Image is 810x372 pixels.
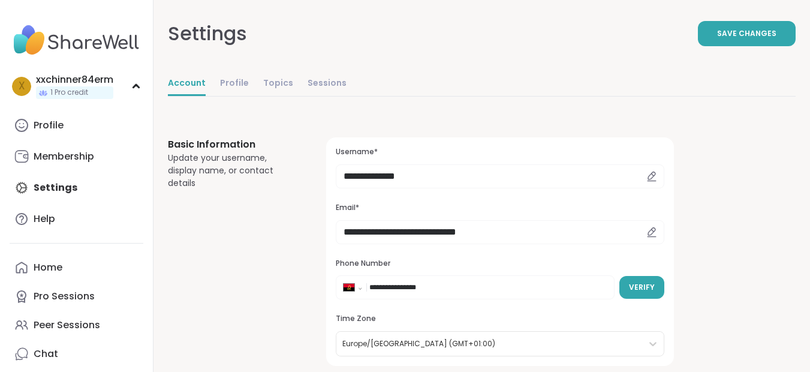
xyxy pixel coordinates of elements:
span: 1 Pro credit [50,88,88,98]
a: Home [10,253,143,282]
a: Membership [10,142,143,171]
h3: Time Zone [336,314,664,324]
button: Save Changes [698,21,796,46]
a: Sessions [308,72,347,96]
a: Help [10,205,143,233]
h3: Email* [336,203,664,213]
div: Update your username, display name, or contact details [168,152,297,190]
div: xxchinner84erm [36,73,113,86]
div: Profile [34,119,64,132]
div: Settings [168,19,247,48]
div: Peer Sessions [34,319,100,332]
div: Help [34,212,55,226]
h3: Username* [336,147,664,157]
div: Home [34,261,62,274]
h3: Phone Number [336,259,664,269]
span: x [19,79,25,94]
a: Topics [263,72,293,96]
span: Save Changes [717,28,776,39]
div: Membership [34,150,94,163]
a: Peer Sessions [10,311,143,340]
a: Chat [10,340,143,368]
a: Profile [10,111,143,140]
img: ShareWell Nav Logo [10,19,143,61]
button: Verify [619,276,664,299]
div: Pro Sessions [34,290,95,303]
div: Chat [34,347,58,361]
a: Pro Sessions [10,282,143,311]
h3: Basic Information [168,137,297,152]
span: Verify [629,282,655,293]
a: Account [168,72,206,96]
a: Profile [220,72,249,96]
